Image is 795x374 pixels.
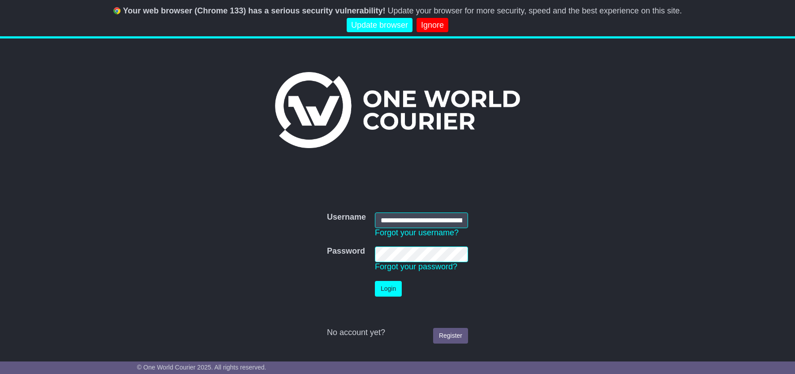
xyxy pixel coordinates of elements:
[375,281,402,297] button: Login
[375,262,457,271] a: Forgot your password?
[327,212,366,222] label: Username
[417,18,448,33] a: Ignore
[375,228,459,237] a: Forgot your username?
[327,246,365,256] label: Password
[275,72,520,148] img: One World
[123,6,386,15] b: Your web browser (Chrome 133) has a serious security vulnerability!
[387,6,682,15] span: Update your browser for more security, speed and the best experience on this site.
[137,364,266,371] span: © One World Courier 2025. All rights reserved.
[433,328,468,344] a: Register
[327,328,468,338] div: No account yet?
[347,18,413,33] a: Update browser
